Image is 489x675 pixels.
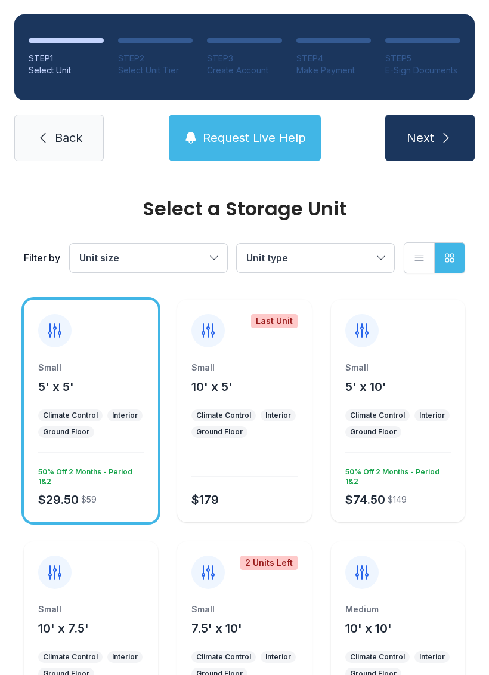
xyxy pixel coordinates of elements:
button: 10' x 5' [191,378,233,395]
div: Ground Floor [196,427,243,437]
div: Small [191,603,297,615]
button: 10' x 7.5' [38,620,89,637]
button: 10' x 10' [345,620,392,637]
div: Interior [112,652,138,662]
div: Medium [345,603,451,615]
div: Interior [112,411,138,420]
div: Filter by [24,251,60,265]
div: $74.50 [345,491,385,508]
div: Climate Control [196,652,251,662]
div: 2 Units Left [240,556,298,570]
div: $179 [191,491,219,508]
div: Interior [419,652,445,662]
div: Climate Control [43,652,98,662]
div: STEP 5 [385,53,460,64]
span: 10' x 5' [191,380,233,394]
span: 5' x 5' [38,380,74,394]
div: Small [191,362,297,374]
div: $59 [81,494,97,506]
span: 7.5' x 10' [191,621,242,636]
div: $149 [388,494,407,506]
button: 5' x 5' [38,378,74,395]
div: Interior [419,411,445,420]
div: Select a Storage Unit [24,199,465,218]
span: Back [55,130,82,146]
div: Last Unit [251,314,298,328]
div: Interior [265,411,291,420]
button: Unit type [237,244,394,272]
span: 10' x 10' [345,621,392,636]
span: Unit type [246,252,288,264]
span: Next [407,130,434,146]
div: Make Payment [296,64,372,76]
button: 7.5' x 10' [191,620,242,637]
div: STEP 3 [207,53,282,64]
div: STEP 4 [296,53,372,64]
div: Small [38,603,144,615]
div: Climate Control [196,411,251,420]
span: Unit size [79,252,119,264]
div: 50% Off 2 Months - Period 1&2 [341,463,451,486]
span: Request Live Help [203,130,306,146]
div: E-Sign Documents [385,64,460,76]
span: 10' x 7.5' [38,621,89,636]
div: Ground Floor [350,427,397,437]
div: Ground Floor [43,427,89,437]
div: 50% Off 2 Months - Period 1&2 [33,463,144,486]
div: Climate Control [43,411,98,420]
div: Small [345,362,451,374]
div: Create Account [207,64,282,76]
div: Small [38,362,144,374]
div: Select Unit [29,64,104,76]
div: Climate Control [350,652,405,662]
div: Climate Control [350,411,405,420]
div: $29.50 [38,491,79,508]
button: 5' x 10' [345,378,386,395]
button: Unit size [70,244,227,272]
span: 5' x 10' [345,380,386,394]
div: Select Unit Tier [118,64,193,76]
div: STEP 1 [29,53,104,64]
div: STEP 2 [118,53,193,64]
div: Interior [265,652,291,662]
